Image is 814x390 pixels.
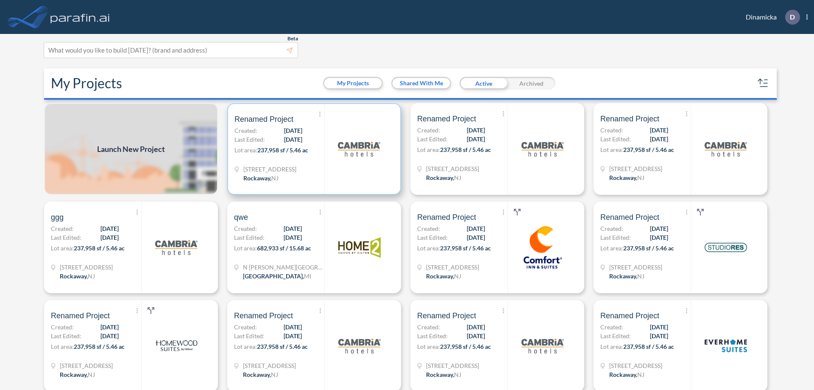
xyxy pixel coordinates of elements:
span: Lot area: [600,146,623,153]
span: 321 Mt Hope Ave [609,263,662,272]
span: Created: [417,323,440,331]
span: [DATE] [467,323,485,331]
span: Last Edited: [600,331,631,340]
img: logo [338,325,381,367]
span: 237,958 sf / 5.46 ac [74,244,125,252]
h2: My Projects [51,75,122,91]
span: NJ [637,174,644,181]
img: logo [705,128,747,170]
span: Last Edited: [417,135,448,143]
img: logo [705,226,747,269]
span: [DATE] [650,233,668,242]
span: Last Edited: [234,135,265,144]
span: Rockaway , [609,272,637,280]
span: Lot area: [51,244,74,252]
span: 237,958 sf / 5.46 ac [623,146,674,153]
span: Last Edited: [234,331,265,340]
span: Created: [51,323,74,331]
span: qwe [234,212,248,222]
div: Rockaway, NJ [609,173,644,182]
span: 237,958 sf / 5.46 ac [440,343,491,350]
span: [DATE] [467,331,485,340]
span: 321 Mt Hope Ave [609,361,662,370]
span: NJ [88,272,95,280]
span: NJ [271,174,279,182]
span: Renamed Project [417,311,476,321]
span: NJ [88,371,95,378]
span: [DATE] [650,323,668,331]
span: [DATE] [284,224,302,233]
span: NJ [454,371,461,378]
span: [DATE] [467,233,485,242]
span: [DATE] [100,323,119,331]
button: Shared With Me [393,78,450,88]
span: Last Edited: [51,233,81,242]
span: Rockaway , [243,371,271,378]
img: logo [338,128,380,170]
span: 321 Mt Hope Ave [60,361,113,370]
span: [DATE] [284,331,302,340]
span: Renamed Project [234,311,293,321]
div: Rockaway, NJ [426,272,461,281]
span: Renamed Project [51,311,110,321]
div: Rockaway, NJ [60,272,95,281]
span: NJ [271,371,278,378]
span: Rockaway , [60,371,88,378]
span: Created: [51,224,74,233]
img: logo [155,325,198,367]
span: 321 Mt Hope Ave [426,164,479,173]
span: Created: [234,224,257,233]
span: Last Edited: [417,331,448,340]
span: Beta [287,35,298,42]
span: Lot area: [51,343,74,350]
button: sort [756,76,770,90]
div: Rockaway, NJ [243,174,279,182]
div: Dinamicka [733,10,808,25]
span: Lot area: [417,244,440,252]
span: Rockaway , [243,174,271,182]
span: Created: [417,126,440,135]
span: Last Edited: [234,233,265,242]
div: Grand Rapids, MI [243,272,311,281]
span: Created: [234,323,257,331]
span: Lot area: [600,244,623,252]
span: NJ [454,272,461,280]
span: 321 Mt Hope Ave [243,361,296,370]
div: Rockaway, NJ [60,370,95,379]
span: MI [304,272,311,280]
div: Rockaway, NJ [609,370,644,379]
div: Archived [507,77,555,90]
span: [DATE] [100,233,119,242]
span: Renamed Project [600,311,659,321]
span: ggg [51,212,64,222]
span: Last Edited: [51,331,81,340]
span: Created: [600,224,623,233]
span: Lot area: [234,244,257,252]
span: [DATE] [284,233,302,242]
span: 321 Mt Hope Ave [426,361,479,370]
img: logo [521,325,564,367]
span: 321 Mt Hope Ave [609,164,662,173]
span: Rockaway , [60,272,88,280]
span: 237,958 sf / 5.46 ac [440,146,491,153]
span: Renamed Project [234,114,293,124]
span: Created: [234,126,257,135]
span: Lot area: [417,146,440,153]
span: Renamed Project [417,114,476,124]
img: logo [521,226,564,269]
div: Rockaway, NJ [609,272,644,281]
span: Lot area: [234,146,257,154]
span: Rockaway , [609,174,637,181]
span: Lot area: [417,343,440,350]
span: NJ [454,174,461,181]
span: Rockaway , [426,272,454,280]
div: Rockaway, NJ [426,370,461,379]
div: Active [460,77,507,90]
span: N Wyndham Hill Dr NE [243,263,323,272]
span: Created: [417,224,440,233]
span: [DATE] [467,135,485,143]
span: Last Edited: [600,135,631,143]
span: 237,958 sf / 5.46 ac [74,343,125,350]
span: 237,958 sf / 5.46 ac [623,244,674,252]
span: [DATE] [650,135,668,143]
